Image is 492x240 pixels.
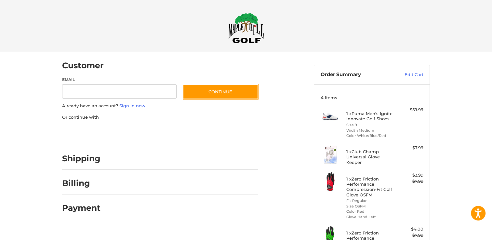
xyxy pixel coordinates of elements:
[62,203,100,213] h2: Payment
[170,127,219,139] iframe: PayPal-venmo
[60,127,109,139] iframe: PayPal-paypal
[398,172,423,179] div: $3.99
[346,111,396,122] h4: 1 x Puma Men's Ignite Innovate Golf Shoes
[391,72,423,78] a: Edit Cart
[398,178,423,185] div: $7.99
[62,153,100,164] h2: Shipping
[346,149,396,165] h4: 1 x Club Champ Universal Glove Keeper
[321,72,391,78] h3: Order Summary
[346,204,396,209] li: Size OSFM
[62,60,104,71] h2: Customer
[62,178,100,188] h2: Billing
[62,103,258,109] p: Already have an account?
[115,127,164,139] iframe: PayPal-paylater
[346,214,396,220] li: Glove Hand Left
[346,128,396,133] li: Width Medium
[346,122,396,128] li: Size 9
[346,133,396,139] li: Color White/Blue/Red
[62,77,177,83] label: Email
[398,107,423,113] div: $59.99
[346,176,396,197] h4: 1 x Zero Friction Performance Compression-Fit Golf Glove OSFM
[346,198,396,204] li: Fit Regular
[438,222,492,240] iframe: Google Customer Reviews
[62,114,258,121] p: Or continue with
[228,13,264,43] img: Maple Hill Golf
[398,226,423,233] div: $4.00
[346,209,396,214] li: Color Red
[119,103,145,108] a: Sign in now
[398,145,423,151] div: $7.99
[398,232,423,239] div: $7.99
[183,84,258,99] button: Continue
[321,95,423,100] h3: 4 Items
